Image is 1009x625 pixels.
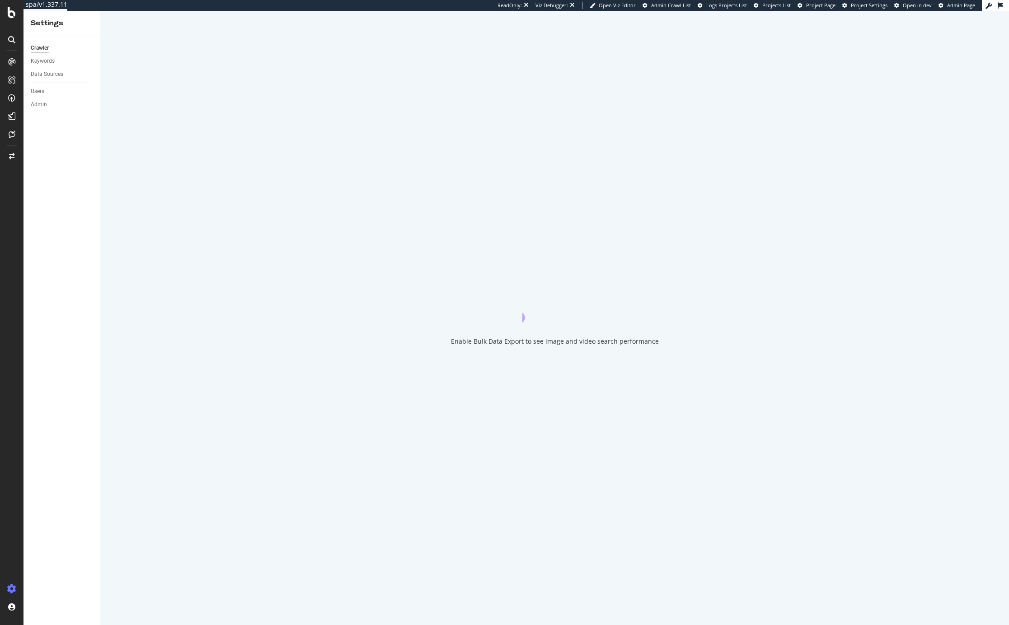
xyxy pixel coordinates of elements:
div: Data Sources [31,70,63,79]
a: Projects List [754,2,791,9]
a: Admin Crawl List [643,2,691,9]
span: Admin Crawl List [651,2,691,9]
a: Admin Page [939,2,975,9]
a: Open in dev [894,2,932,9]
div: Settings [31,18,93,28]
a: Crawler [31,43,94,53]
div: Viz Debugger: [535,2,568,9]
div: Admin [31,100,47,109]
span: Projects List [762,2,791,9]
div: Keywords [31,56,55,66]
div: Users [31,87,44,96]
span: Logs Projects List [706,2,747,9]
span: Project Settings [851,2,887,9]
div: Enable Bulk Data Export to see image and video search performance [451,337,659,346]
a: Users [31,87,94,96]
a: Keywords [31,56,94,66]
a: Project Settings [842,2,887,9]
div: Crawler [31,43,49,53]
a: Logs Projects List [698,2,747,9]
span: Open Viz Editor [599,2,636,9]
span: Admin Page [947,2,975,9]
div: animation [522,290,587,322]
a: Project Page [798,2,835,9]
div: ReadOnly: [497,2,522,9]
a: Admin [31,100,94,109]
a: Data Sources [31,70,94,79]
a: Open Viz Editor [590,2,636,9]
span: Project Page [806,2,835,9]
span: Open in dev [903,2,932,9]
